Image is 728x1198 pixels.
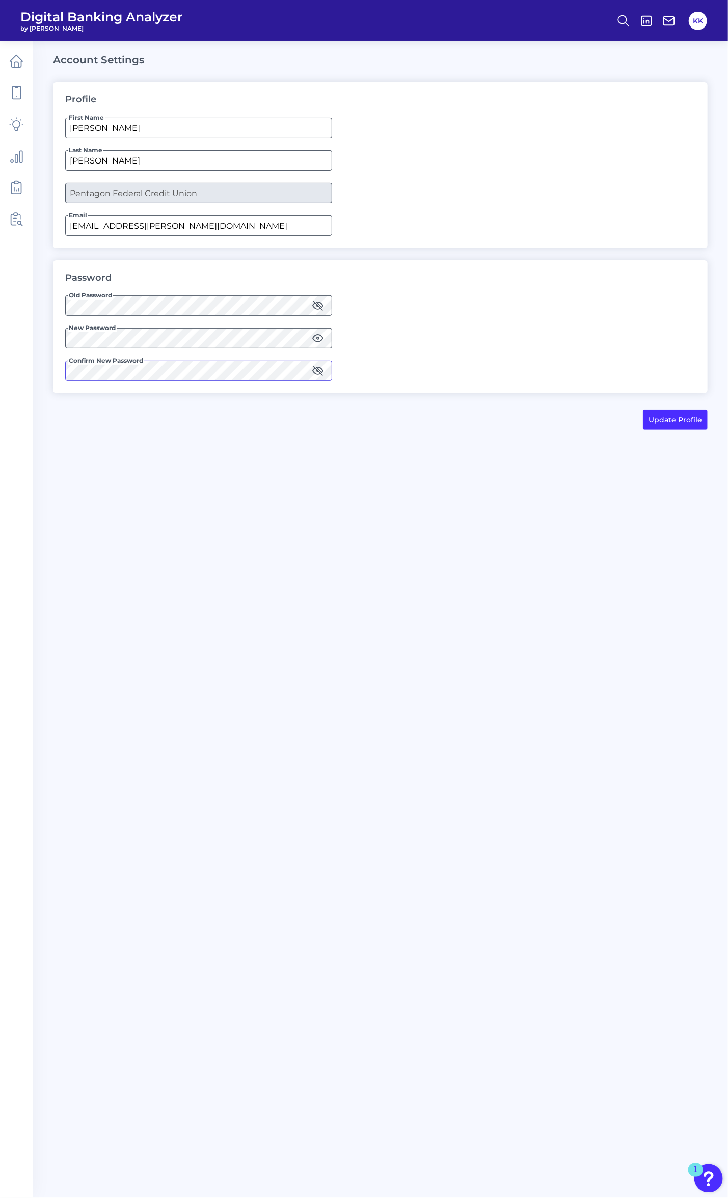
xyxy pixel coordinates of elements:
[643,410,708,430] button: Update Profile
[53,53,708,66] h2: Account Settings
[20,24,183,32] span: by [PERSON_NAME]
[68,146,103,154] span: Last Name
[694,1164,723,1193] button: Open Resource Center, 1 new notification
[20,9,183,24] span: Digital Banking Analyzer
[68,211,88,220] span: Email
[68,324,117,332] span: New Password
[68,357,144,365] span: Confirm New Password
[68,114,105,122] span: First Name
[689,12,707,30] button: KK
[693,1170,698,1183] div: 1
[68,291,113,299] span: Old Password
[65,94,96,105] h3: Profile
[65,273,112,284] h3: Password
